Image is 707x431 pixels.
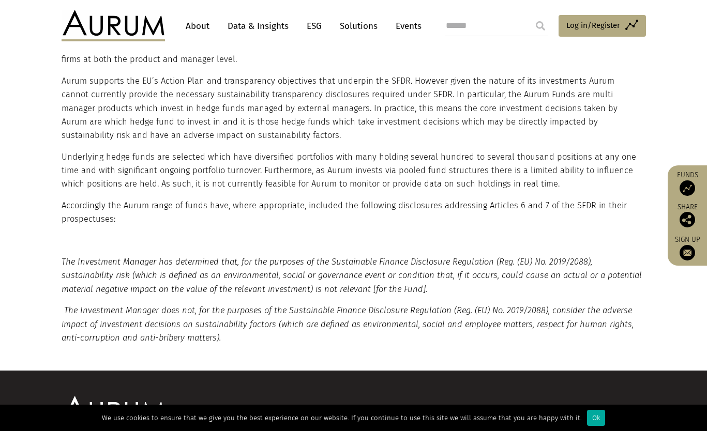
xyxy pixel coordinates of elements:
img: Aurum Logo [62,396,165,427]
p: Aurum supports the EU’s Action Plan and transparency objectives that underpin the SFDR. However g... [62,74,643,143]
em: The Investment Manager has determined that, for the purposes of the Sustainable Finance Disclosur... [62,257,642,294]
a: Log in/Register [559,15,646,37]
img: Access Funds [680,180,695,196]
a: Events [390,17,422,36]
img: Share this post [680,212,695,227]
a: About [180,17,215,36]
em: The Investment Manager does not, for the purposes of the Sustainable Finance Disclosure Regulatio... [62,305,634,343]
div: Share [673,204,702,227]
p: Underlying hedge funds are selected which have diversified portfolios with many holding several h... [62,150,643,191]
img: Sign up to our newsletter [680,245,695,260]
div: Ok [587,410,605,426]
a: Sign up [673,235,702,260]
img: Aurum [62,10,165,41]
p: Accordingly the Aurum range of funds have, where appropriate, included the following disclosures ... [62,199,643,226]
a: ESG [302,17,327,36]
span: Log in/Register [566,19,620,32]
input: Submit [530,16,551,36]
a: Data & Insights [222,17,294,36]
a: Solutions [335,17,383,36]
a: Funds [673,171,702,196]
